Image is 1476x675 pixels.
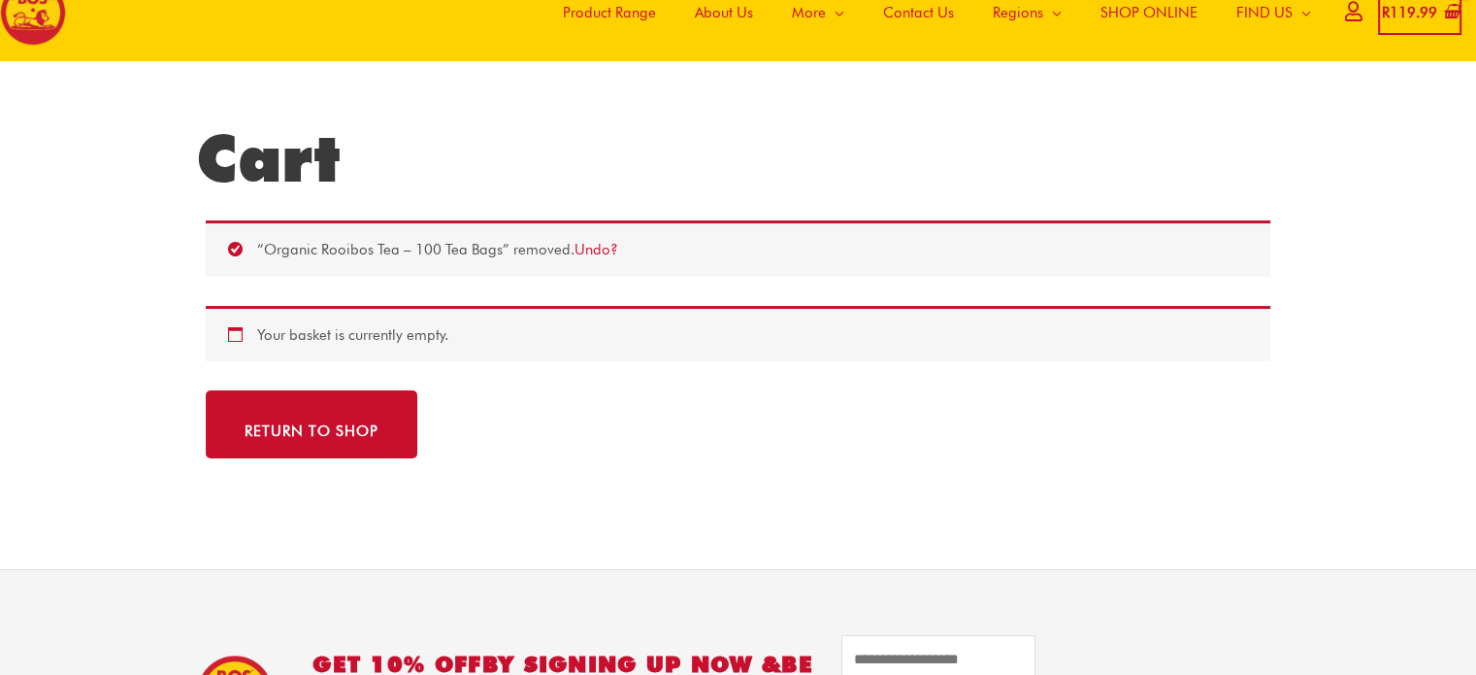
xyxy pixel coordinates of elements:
span: R [1382,4,1390,21]
a: Return to shop [206,390,417,458]
a: Undo? [574,241,618,258]
bdi: 119.99 [1382,4,1437,21]
div: “Organic Rooibos Tea – 100 Tea Bags” removed. [206,220,1270,277]
div: Your basket is currently empty. [206,306,1270,362]
h1: Cart [196,119,1280,197]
